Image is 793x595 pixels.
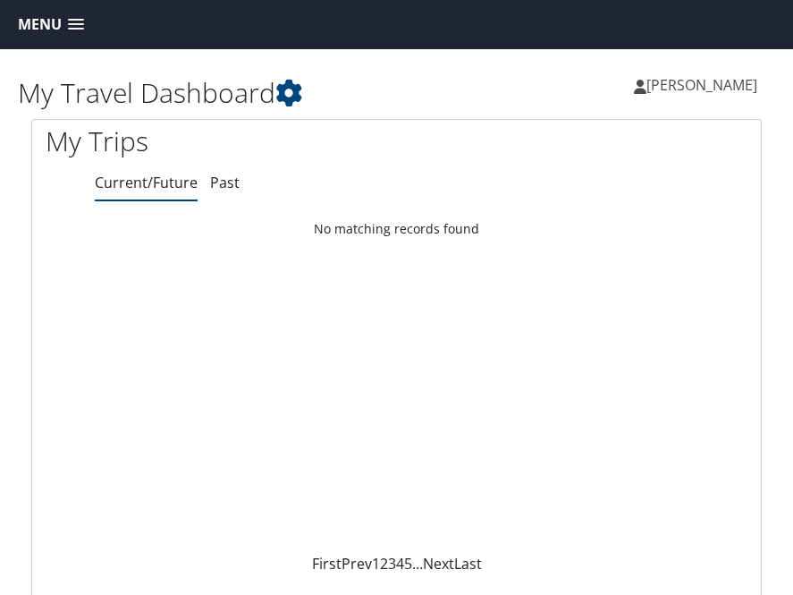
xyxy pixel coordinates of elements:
[388,554,396,574] a: 3
[9,10,93,39] a: Menu
[210,173,240,192] a: Past
[380,554,388,574] a: 2
[18,74,397,112] h1: My Travel Dashboard
[634,58,775,112] a: [PERSON_NAME]
[454,554,482,574] a: Last
[95,173,198,192] a: Current/Future
[646,75,757,95] span: [PERSON_NAME]
[312,554,342,574] a: First
[412,554,423,574] span: …
[18,16,62,33] span: Menu
[423,554,454,574] a: Next
[404,554,412,574] a: 5
[396,554,404,574] a: 4
[46,123,384,160] h1: My Trips
[342,554,372,574] a: Prev
[372,554,380,574] a: 1
[32,213,761,245] td: No matching records found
